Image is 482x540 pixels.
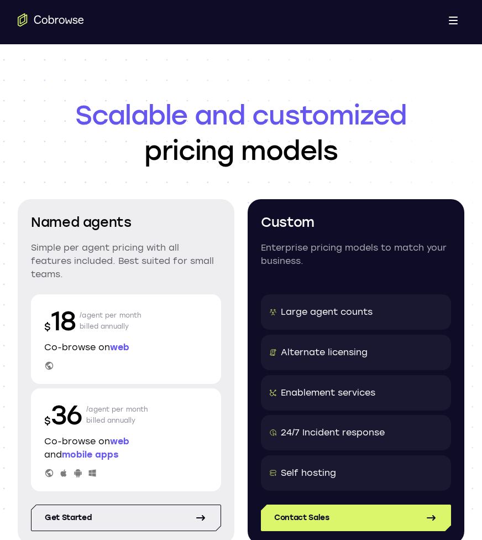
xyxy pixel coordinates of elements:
div: Alternate licensing [281,346,368,359]
p: /agent per month billed annually [86,397,148,433]
h2: Named agents [31,212,221,232]
span: web [110,436,129,446]
span: $ [44,415,51,427]
a: Get started [31,505,221,531]
p: Co-browse on [44,341,208,354]
span: Scalable and customized [18,97,464,133]
span: mobile apps [62,449,118,460]
a: Contact Sales [261,505,451,531]
p: Co-browse on and [44,435,208,461]
p: 36 [44,397,82,433]
div: Enablement services [281,386,375,399]
div: Self hosting [281,466,336,480]
div: Large agent counts [281,305,373,319]
a: Go to the home page [18,13,84,27]
p: Enterprise pricing models to match your business. [261,241,451,268]
p: /agent per month billed annually [80,303,142,339]
div: 24/7 Incident response [281,426,385,439]
p: 18 [44,303,75,339]
h2: Custom [261,212,451,232]
span: $ [44,321,51,333]
p: Simple per agent pricing with all features included. Best suited for small teams. [31,241,221,281]
h1: pricing models [18,97,464,168]
span: web [110,342,129,352]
